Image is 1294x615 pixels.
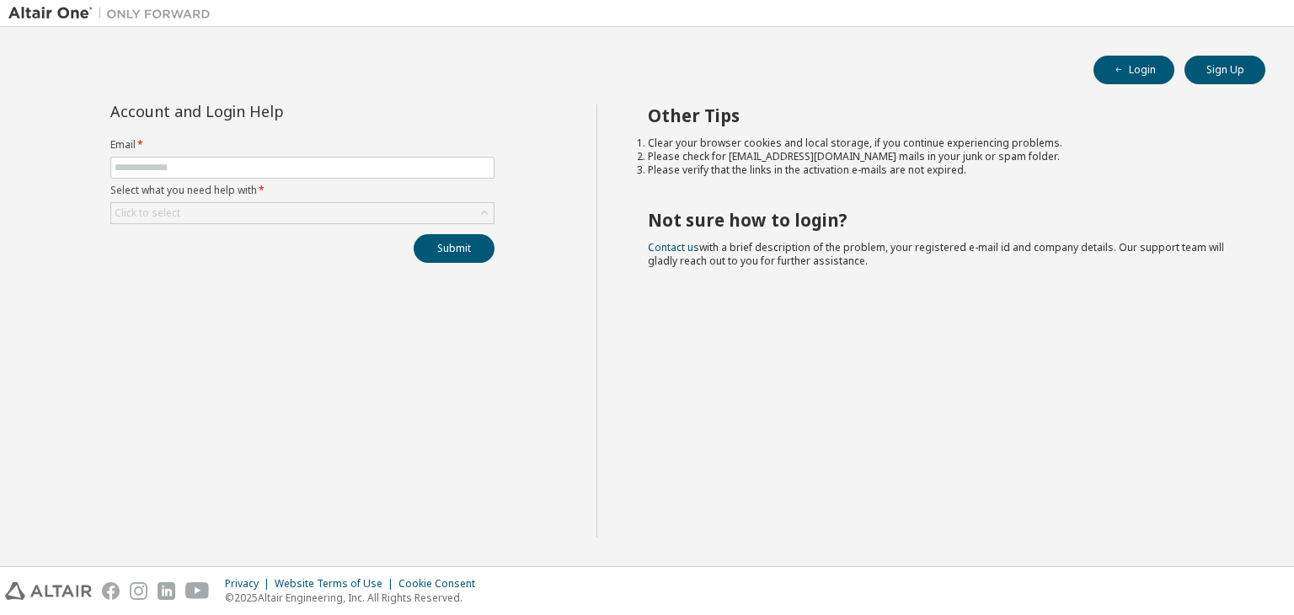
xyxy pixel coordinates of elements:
img: altair_logo.svg [5,582,92,600]
div: Click to select [115,206,180,220]
button: Submit [414,234,495,263]
h2: Other Tips [648,104,1236,126]
div: Cookie Consent [398,577,485,591]
img: youtube.svg [185,582,210,600]
div: Privacy [225,577,275,591]
p: © 2025 Altair Engineering, Inc. All Rights Reserved. [225,591,485,605]
button: Login [1093,56,1174,84]
a: Contact us [648,240,699,254]
img: instagram.svg [130,582,147,600]
div: Website Terms of Use [275,577,398,591]
img: Altair One [8,5,219,22]
h2: Not sure how to login? [648,209,1236,231]
img: linkedin.svg [158,582,175,600]
label: Select what you need help with [110,184,495,197]
label: Email [110,138,495,152]
li: Please check for [EMAIL_ADDRESS][DOMAIN_NAME] mails in your junk or spam folder. [648,150,1236,163]
div: Account and Login Help [110,104,418,118]
span: with a brief description of the problem, your registered e-mail id and company details. Our suppo... [648,240,1224,268]
li: Clear your browser cookies and local storage, if you continue experiencing problems. [648,136,1236,150]
img: facebook.svg [102,582,120,600]
button: Sign Up [1184,56,1265,84]
div: Click to select [111,203,494,223]
li: Please verify that the links in the activation e-mails are not expired. [648,163,1236,177]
